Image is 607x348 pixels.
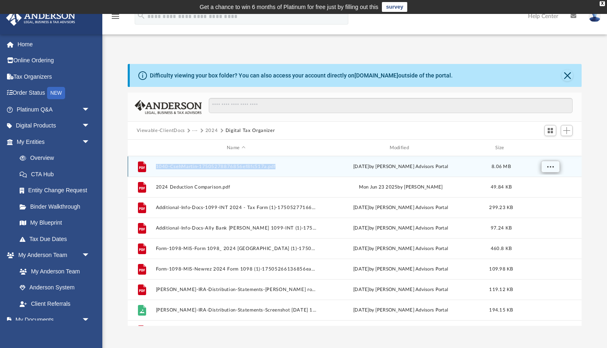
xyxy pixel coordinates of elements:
a: Home [6,36,102,52]
div: [DATE] by [PERSON_NAME] Advisors Portal [320,286,481,293]
a: My Blueprint [11,215,98,231]
div: [DATE] by [PERSON_NAME] Advisors Portal [320,225,481,232]
span: 8.06 MB [492,164,511,169]
button: Form-1098-MIS-Newrez 2024 Form 1098 (1)-17505266136856ea952221f.pdf [156,266,316,272]
i: search [137,11,146,20]
div: grid [128,156,582,326]
a: CTA Hub [11,166,102,182]
span: 194.15 KB [489,308,513,312]
button: Digital Tax Organizer [226,127,275,134]
div: [DATE] by [PERSON_NAME] Advisors Portal [320,163,481,171]
div: [DATE] by [PERSON_NAME] Advisors Portal [320,307,481,314]
button: Form-1098-MIS-Form 1098_ 2024 [GEOGRAPHIC_DATA] (1)-17505266216856ea9d62ed9.pdf [156,246,316,251]
a: Anderson System [11,280,98,296]
div: Get a chance to win 6 months of Platinum for free just by filling out this [200,2,379,12]
button: 2024 [205,127,218,134]
div: [DATE] by [PERSON_NAME] Advisors Portal [320,266,481,273]
div: Modified [320,144,481,152]
span: 97.24 KB [491,226,512,230]
button: [PERSON_NAME]-IRA-Distribution-Statements-Screenshot [DATE] 12.37.27PM-17505274516856eddbc3552.png [156,307,316,313]
div: id [521,144,578,152]
button: Additional-Info-Docs-1099-INT 2024 - Tax Form (1)-17505277166856eee4d84f5.pdf [156,205,316,210]
div: id [131,144,151,152]
a: Overview [11,150,102,166]
button: Viewable-ClientDocs [137,127,185,134]
button: ··· [192,127,198,134]
a: Binder Walkthrough [11,198,102,215]
span: arrow_drop_down [82,118,98,134]
a: My Anderson Team [11,263,94,280]
a: Digital Productsarrow_drop_down [6,118,102,134]
a: [DOMAIN_NAME] [354,72,398,79]
a: Entity Change Request [11,182,102,199]
a: Client Referrals [11,296,98,312]
div: NEW [47,87,65,99]
span: 119.12 KB [489,287,513,292]
a: My Entitiesarrow_drop_down [6,134,102,150]
a: Order StatusNEW [6,85,102,102]
span: 299.23 KB [489,205,513,210]
div: [DATE] by [PERSON_NAME] Advisors Portal [320,204,481,212]
a: menu [111,16,120,21]
input: Search files and folders [209,98,573,114]
button: Additional-Info-Docs-Ally Bank [PERSON_NAME] 1099-INT (1)-17505277246856eeec3f428.pdf [156,225,316,231]
a: survey [382,2,407,12]
div: Size [485,144,517,152]
button: [PERSON_NAME]-IRA-Distribution-Statements-[PERSON_NAME] rollover-17505272676856ed23aa195.pdf [156,287,316,292]
button: Close [562,70,573,81]
span: arrow_drop_down [82,101,98,118]
span: arrow_drop_down [82,134,98,150]
img: User Pic [589,10,601,22]
a: Online Ordering [6,52,102,69]
button: More options [541,161,560,173]
i: menu [111,11,120,21]
span: arrow_drop_down [82,312,98,329]
a: My Documentsarrow_drop_down [6,312,98,328]
a: Tax Organizers [6,68,102,85]
div: Name [155,144,316,152]
span: 109.98 KB [489,267,513,271]
img: Anderson Advisors Platinum Portal [4,10,78,26]
button: Add [561,125,573,136]
button: Switch to Grid View [544,125,557,136]
a: My Anderson Teamarrow_drop_down [6,247,98,264]
div: close [600,1,605,6]
div: Difficulty viewing your box folder? You can also access your account directly on outside of the p... [150,71,453,80]
button: 2024 Deduction Comparison.pdf [156,184,316,190]
button: 1040-CsehMartin-17505278876856ef8fc517a.pdf [156,164,316,169]
span: 49.84 KB [491,185,512,189]
span: 460.8 KB [491,246,512,251]
div: [DATE] by [PERSON_NAME] Advisors Portal [320,245,481,252]
a: Tax Due Dates [11,231,102,247]
div: Mon Jun 23 2025 by [PERSON_NAME] [320,184,481,191]
a: Platinum Q&Aarrow_drop_down [6,101,102,118]
span: arrow_drop_down [82,247,98,264]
